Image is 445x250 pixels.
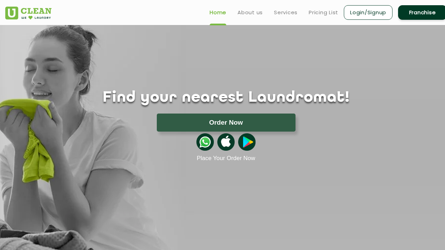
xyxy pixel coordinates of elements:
[197,155,255,162] a: Place Your Order Now
[5,7,51,19] img: UClean Laundry and Dry Cleaning
[217,133,235,151] img: apple-icon.png
[237,8,263,17] a: About us
[210,8,226,17] a: Home
[157,114,296,132] button: Order Now
[344,5,393,20] a: Login/Signup
[196,133,214,151] img: whatsappicon.png
[309,8,338,17] a: Pricing List
[274,8,298,17] a: Services
[238,133,256,151] img: playstoreicon.png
